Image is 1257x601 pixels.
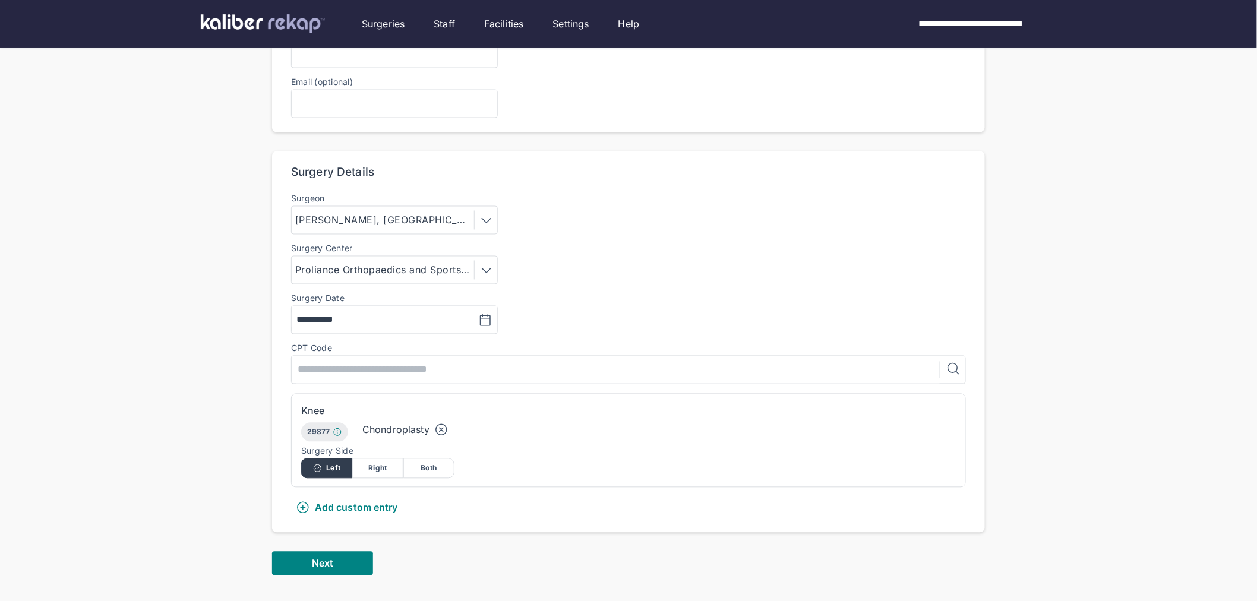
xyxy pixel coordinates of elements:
div: 29877 [301,423,348,442]
div: Right [352,458,403,479]
div: Surgery Date [291,294,345,303]
a: Staff [434,17,455,31]
a: Facilities [484,17,524,31]
input: MM/DD/YYYY [296,313,387,327]
a: Settings [553,17,589,31]
div: Left [301,458,352,479]
a: Help [618,17,640,31]
div: [PERSON_NAME], [GEOGRAPHIC_DATA] [295,213,474,227]
img: kaliber labs logo [201,14,325,33]
div: Chondroplasty [362,423,429,437]
label: Email (optional) [291,77,353,87]
div: Surgery Details [291,166,374,180]
a: Surgeries [362,17,405,31]
div: Both [403,458,454,479]
label: Surgery Center [291,244,498,254]
div: Knee [301,404,956,418]
div: Surgery Side [301,447,956,456]
img: Info.77c6ff0b.svg [333,428,342,437]
button: Next [272,552,373,575]
label: Surgeon [291,194,498,204]
div: CPT Code [291,344,966,353]
div: Proliance Orthopaedics and Sports Medicine [295,263,474,277]
span: Next [312,558,333,570]
div: Add custom entry [296,501,398,515]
